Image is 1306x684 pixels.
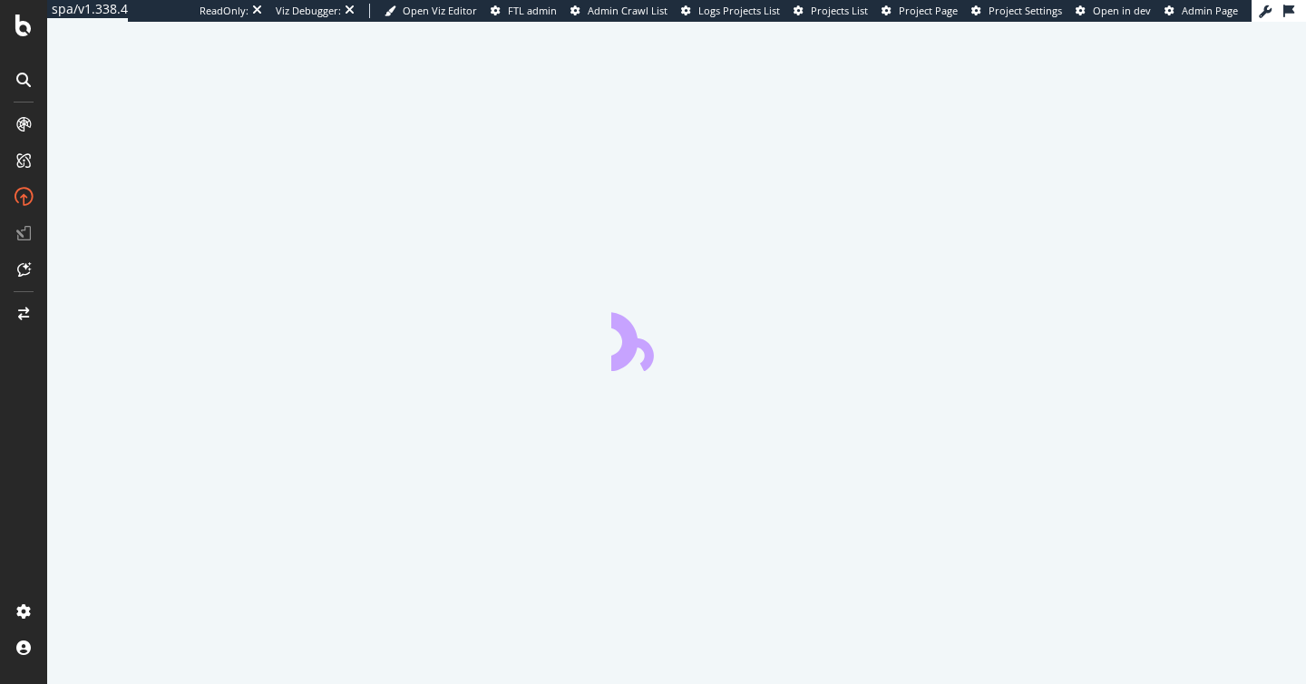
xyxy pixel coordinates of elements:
[1076,4,1151,18] a: Open in dev
[508,4,557,17] span: FTL admin
[385,4,477,18] a: Open Viz Editor
[698,4,780,17] span: Logs Projects List
[681,4,780,18] a: Logs Projects List
[882,4,958,18] a: Project Page
[1165,4,1238,18] a: Admin Page
[811,4,868,17] span: Projects List
[403,4,477,17] span: Open Viz Editor
[971,4,1062,18] a: Project Settings
[588,4,668,17] span: Admin Crawl List
[276,4,341,18] div: Viz Debugger:
[1182,4,1238,17] span: Admin Page
[1093,4,1151,17] span: Open in dev
[899,4,958,17] span: Project Page
[491,4,557,18] a: FTL admin
[989,4,1062,17] span: Project Settings
[570,4,668,18] a: Admin Crawl List
[611,306,742,371] div: animation
[200,4,249,18] div: ReadOnly:
[794,4,868,18] a: Projects List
